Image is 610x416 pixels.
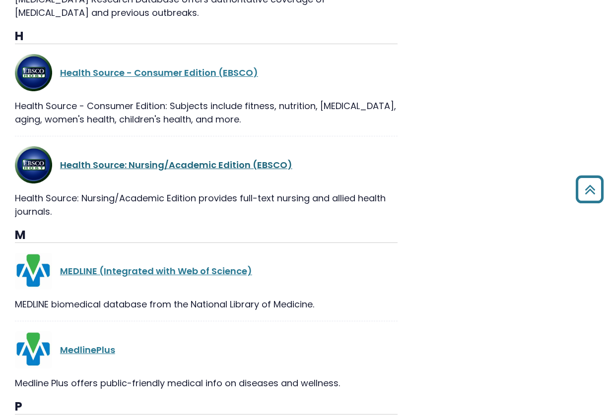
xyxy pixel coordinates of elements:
a: Health Source - Consumer Edition (EBSCO) [60,66,258,79]
h3: M [15,228,398,243]
div: Health Source - Consumer Edition: Subjects include fitness, nutrition, [MEDICAL_DATA], aging, wom... [15,99,398,126]
a: MEDLINE (Integrated with Web of Science) [60,265,252,277]
a: MedlinePlus [60,344,115,356]
h3: P [15,400,398,415]
h3: H [15,29,398,44]
a: Health Source: Nursing/Academic Edition (EBSCO) [60,159,292,171]
div: MEDLINE biomedical database from the National Library of Medicine. [15,297,398,311]
a: Back to Top [572,180,608,198]
div: Medline Plus offers public-friendly medical info on diseases and wellness. [15,376,398,390]
div: Health Source: Nursing/Academic Edition provides full-text nursing and allied health journals. [15,191,398,218]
